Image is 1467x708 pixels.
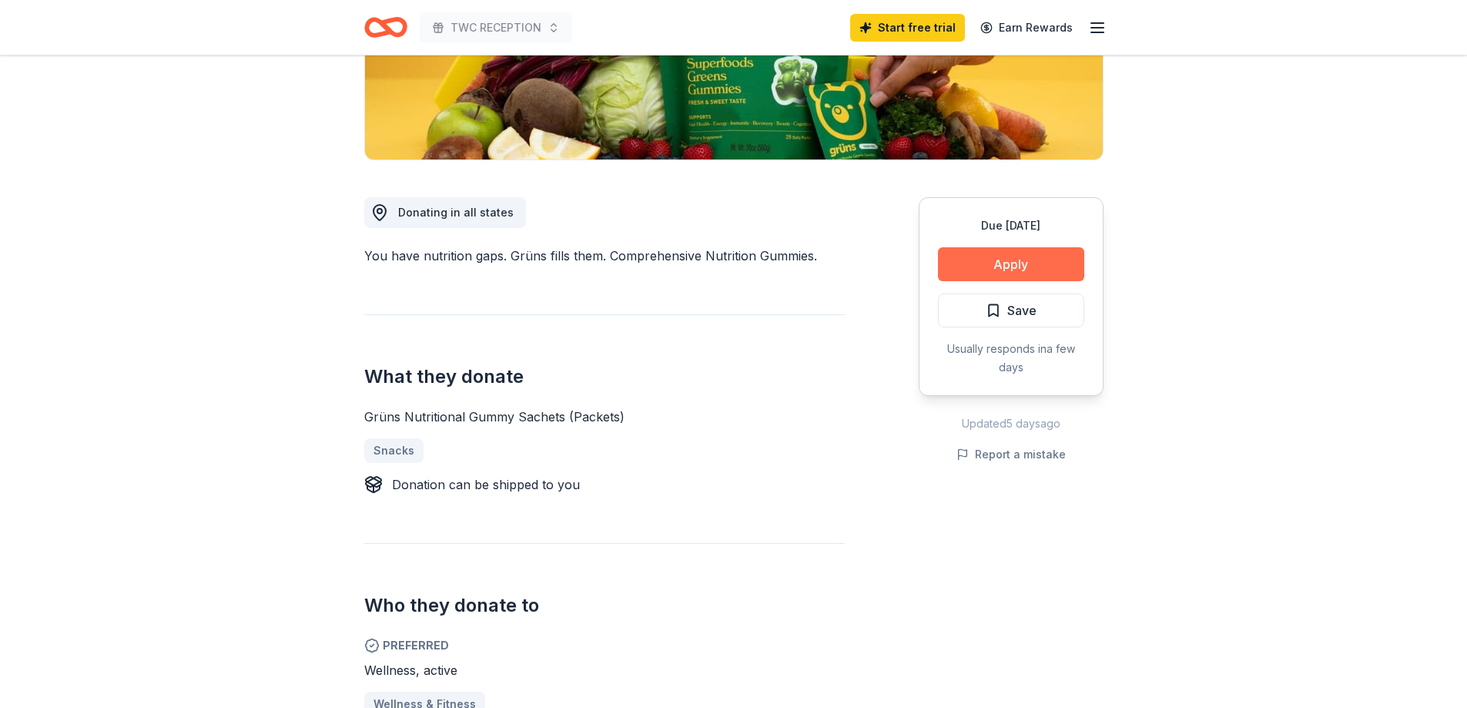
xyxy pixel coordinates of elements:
[364,247,845,265] div: You have nutrition gaps. Grüns fills them. Comprehensive Nutrition Gummies.
[420,12,572,43] button: TWC RECEPTION
[971,14,1082,42] a: Earn Rewards
[364,663,457,678] span: Wellness, active
[938,340,1084,377] div: Usually responds in a few days
[938,216,1084,235] div: Due [DATE]
[956,445,1066,464] button: Report a mistake
[364,438,424,463] a: Snacks
[398,206,514,219] span: Donating in all states
[919,414,1104,433] div: Updated 5 days ago
[364,364,845,389] h2: What they donate
[364,593,845,618] h2: Who they donate to
[364,408,845,426] div: Grüns Nutritional Gummy Sachets (Packets)
[450,18,541,37] span: TWC RECEPTION
[364,636,845,655] span: Preferred
[364,9,407,45] a: Home
[850,14,965,42] a: Start free trial
[938,247,1084,281] button: Apply
[392,475,580,494] div: Donation can be shipped to you
[938,294,1084,327] button: Save
[1007,300,1037,320] span: Save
